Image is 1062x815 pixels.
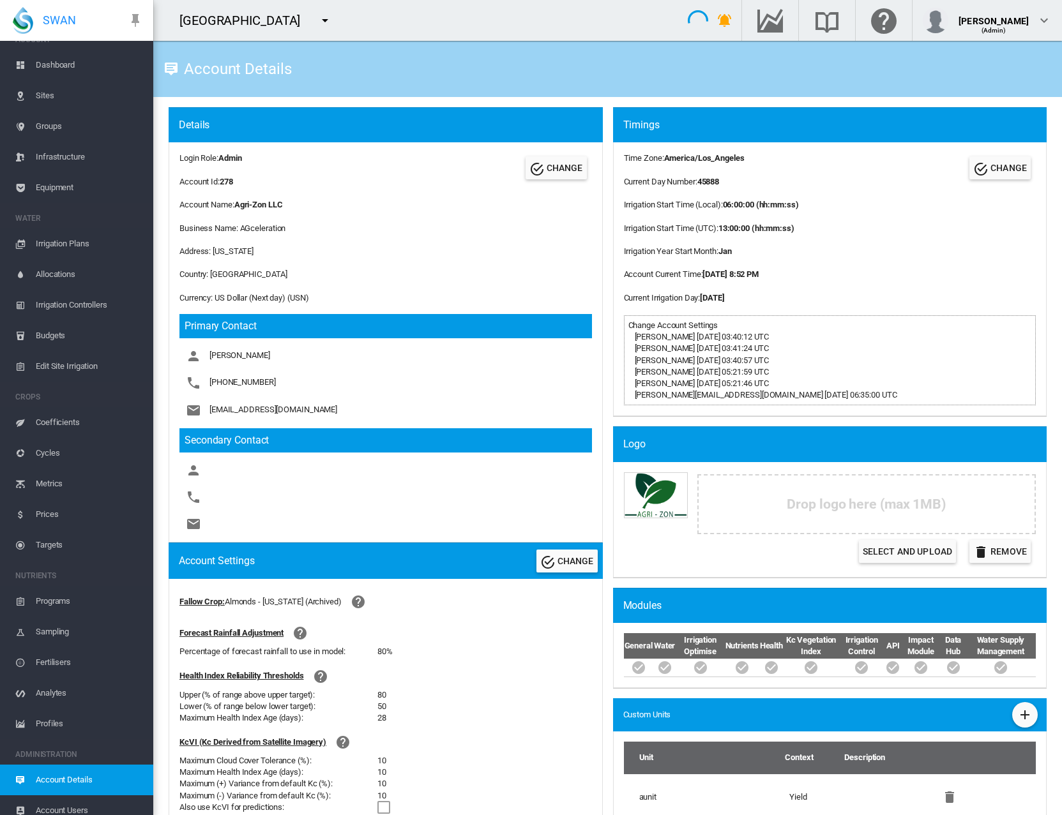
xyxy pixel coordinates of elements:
[36,678,143,708] span: Analytes
[36,50,143,80] span: Dashboard
[377,766,386,778] div: 10
[377,646,393,657] div: 80%
[1036,13,1052,28] md-icon: icon-chevron-down
[734,660,750,675] md-icon: icon-checkbox-marked-circle
[718,223,794,233] b: 13:00:00 (hh:mm:ss)
[624,293,699,303] span: Current Irrigation Day
[624,153,662,163] span: Time Zone
[923,8,948,33] img: profile.jpg
[36,647,143,678] span: Fertilisers
[623,118,1047,132] div: Timings
[624,177,695,186] span: Current Day Number
[179,646,377,657] div: Percentage of forecast rainfall to use in model:
[624,176,799,188] div: :
[179,802,377,813] div: Also use KcVI for predictions:
[377,712,386,724] div: 28
[623,599,1047,613] div: Modules
[937,784,962,810] button: Delete custom unit
[179,778,377,789] div: Maximum (+) Variance from default Kc (%):
[225,596,342,608] div: Almonds - [US_STATE] (Archived)
[179,701,377,712] div: Lower (% of range below lower target):
[702,269,759,279] b: [DATE] 8:52 PM
[345,589,371,615] button: icon-help-circle
[624,200,721,209] span: Irrigation Start Time (Local)
[36,142,143,172] span: Infrastructure
[36,468,143,499] span: Metrics
[43,12,76,28] span: SWAN
[812,13,842,28] md-icon: Search the knowledge base
[209,351,270,361] span: [PERSON_NAME]
[186,375,201,391] md-icon: icon-phone
[13,7,33,34] img: SWAN-Landscape-Logo-Colour-drop.png
[36,586,143,617] span: Programs
[36,259,143,290] span: Allocations
[330,729,356,755] button: icon-help-circle
[844,742,928,774] th: Description
[15,744,143,765] span: ADMINISTRATION
[624,223,799,234] div: :
[764,660,779,675] md-icon: icon-checkbox-marked-circle
[179,755,377,766] div: Maximum Cloud Cover Tolerance (%):
[697,177,720,186] b: 45888
[803,660,819,675] md-icon: icon-checkbox-marked-circle
[725,633,759,659] th: Nutrients
[128,13,143,28] md-icon: icon-pin
[885,660,900,675] md-icon: icon-checkbox-marked-circle
[624,269,799,280] div: :
[36,228,143,259] span: Irrigation Plans
[179,223,592,234] div: Business Name: AGceleration
[15,387,143,407] span: CROPS
[179,712,377,724] div: Maximum Health Index Age (days):
[993,660,1008,675] md-icon: icon-checkbox-marked-circle
[784,742,844,774] th: Context
[784,633,838,659] th: Kc Vegetation Index
[547,163,583,173] span: CHANGE
[838,633,884,659] th: Irrigation Control
[209,405,337,414] span: [EMAIL_ADDRESS][DOMAIN_NAME]
[377,701,386,712] div: 50
[869,13,899,28] md-icon: Click here for help
[624,292,799,304] div: :
[36,499,143,530] span: Prices
[700,293,724,303] b: [DATE]
[36,407,143,438] span: Coefficients
[36,290,143,320] span: Irrigation Controllers
[712,8,738,33] button: icon-bell-ring
[163,61,179,77] md-icon: icon-tooltip-text
[558,556,594,566] span: CHANGE
[540,555,556,570] md-icon: icon-check-circle
[179,596,225,608] div: Fallow Crop:
[218,153,242,163] b: Admin
[186,490,201,505] md-icon: icon-phone
[179,554,254,568] div: Account Settings
[351,594,366,609] md-icon: icon-help-circle
[624,246,799,257] div: :
[179,314,592,338] h3: Primary Contact
[982,27,1006,34] span: (Admin)
[179,269,592,280] div: Country: [GEOGRAPHIC_DATA]
[179,118,603,132] div: Details
[624,633,653,659] th: General
[973,544,989,560] md-icon: icon-delete
[969,156,1031,179] button: Change Account Timings
[317,13,333,28] md-icon: icon-menu-down
[653,633,676,659] th: Water
[186,463,201,478] md-icon: icon-account
[628,355,770,365] span: [PERSON_NAME] [DATE] 03:40:57 UTC
[959,10,1029,22] div: [PERSON_NAME]
[179,627,284,639] div: Forecast Rainfall Adjustment
[717,13,732,28] md-icon: icon-bell-ring
[377,755,386,766] div: 10
[15,565,143,586] span: NUTRIENTS
[186,516,201,532] md-icon: icon-email
[664,153,745,163] b: America/Los_Angeles
[209,378,276,387] span: [PHONE_NUMBER]
[179,689,377,701] div: Upper (% of range above upper target):
[941,633,966,659] th: Data Hub
[179,292,592,304] div: Currency: US Dollar (Next day) (USN)
[723,200,799,209] b: 06:00:00 (hh:mm:ss)
[628,320,1032,331] div: Change Account Settings
[628,390,897,400] span: [PERSON_NAME][EMAIL_ADDRESS][DOMAIN_NAME] [DATE] 06:35:00 UTC
[657,660,672,675] md-icon: icon-checkbox-marked-circle
[697,474,1036,534] div: Drop logo here (max 1MB)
